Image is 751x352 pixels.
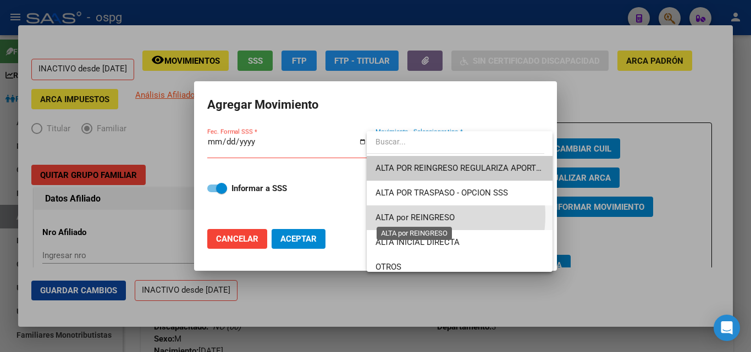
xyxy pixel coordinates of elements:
span: ALTA por REINGRESO [375,213,455,222]
span: ALTA POR REINGRESO REGULARIZA APORTES (AFIP) [375,163,571,173]
input: dropdown search [367,130,544,153]
span: OTROS [375,262,401,272]
div: Open Intercom Messenger [714,315,740,341]
span: ALTA INICIAL DIRECTA [375,237,460,247]
span: ALTA POR TRASPASO - OPCION SSS [375,188,508,198]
